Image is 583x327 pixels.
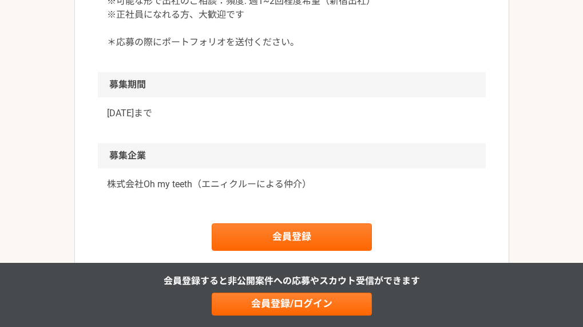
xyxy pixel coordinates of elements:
p: 会員登録すると非公開案件への応募やスカウト受信ができます [164,274,420,288]
a: 株式会社Oh my teeth（エニィクルーによる仲介） [107,178,477,191]
h2: 募集期間 [98,72,486,97]
p: [DATE]まで [107,107,477,120]
a: 会員登録/ログイン [212,293,372,316]
h2: 募集企業 [98,143,486,168]
a: 会員登録 [212,223,372,251]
